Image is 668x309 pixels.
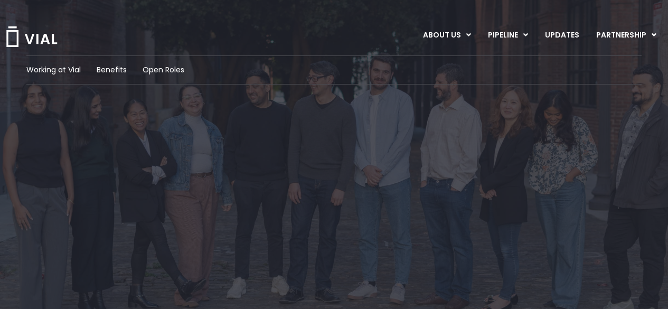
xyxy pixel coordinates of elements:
a: UPDATES [537,26,587,44]
a: Working at Vial [26,64,81,76]
a: Benefits [97,64,127,76]
a: Open Roles [143,64,184,76]
a: PIPELINEMenu Toggle [479,26,536,44]
a: ABOUT USMenu Toggle [415,26,479,44]
img: Vial Logo [5,26,58,47]
a: PARTNERSHIPMenu Toggle [588,26,665,44]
